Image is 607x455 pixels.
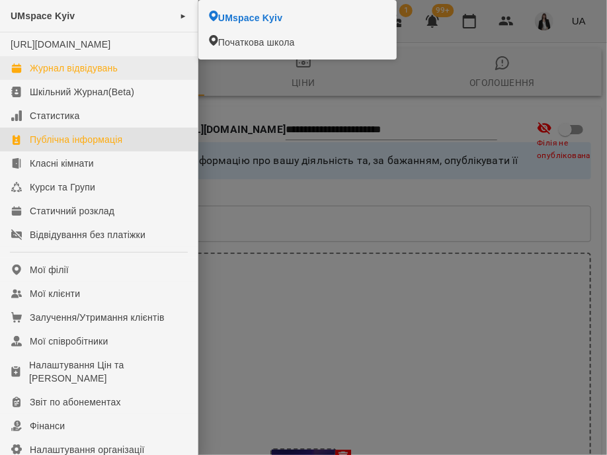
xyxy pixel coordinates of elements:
[30,395,121,409] div: Звіт по абонементах
[30,62,118,75] div: Журнал відвідувань
[30,204,114,218] div: Статичний розклад
[30,228,145,241] div: Відвідування без платіжки
[29,358,187,385] div: Налаштування Цін та [PERSON_NAME]
[30,157,94,170] div: Класні кімнати
[30,133,122,146] div: Публічна інформація
[30,311,165,324] div: Залучення/Утримання клієнтів
[30,335,108,348] div: Мої співробітники
[218,36,295,49] span: Початкова школа
[30,263,69,276] div: Мої філії
[30,287,80,300] div: Мої клієнти
[30,85,134,99] div: Шкільний Журнал(Beta)
[218,11,282,24] span: UMspace Kyiv
[30,419,65,433] div: Фінанси
[11,11,75,21] span: UMspace Kyiv
[11,39,110,50] a: [URL][DOMAIN_NAME]
[30,181,95,194] div: Курси та Групи
[30,109,80,122] div: Статистика
[180,11,187,21] span: ►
